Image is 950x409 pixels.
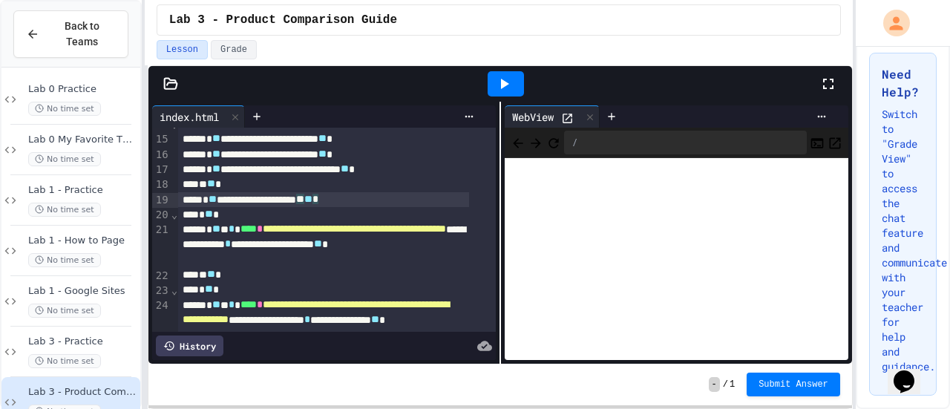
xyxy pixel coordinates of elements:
[28,152,101,166] span: No time set
[28,134,137,146] span: Lab 0 My Favorite Things
[152,298,171,359] div: 24
[152,284,171,298] div: 23
[28,354,101,368] span: No time set
[28,102,101,116] span: No time set
[747,373,840,396] button: Submit Answer
[13,10,128,58] button: Back to Teams
[157,40,208,59] button: Lesson
[28,285,137,298] span: Lab 1 - Google Sites
[28,203,101,217] span: No time set
[828,134,842,151] button: Open in new tab
[169,11,397,29] span: Lab 3 - Product Comparison Guide
[564,131,807,154] div: /
[28,184,137,197] span: Lab 1 - Practice
[211,40,257,59] button: Grade
[152,163,171,177] div: 17
[882,107,924,374] p: Switch to "Grade View" to access the chat feature and communicate with your teacher for help and ...
[152,193,171,208] div: 19
[546,134,561,151] button: Refresh
[28,304,101,318] span: No time set
[810,134,825,151] button: Console
[709,377,720,392] span: -
[505,109,561,125] div: WebView
[505,158,848,361] iframe: Web Preview
[171,209,178,220] span: Fold line
[152,223,171,268] div: 21
[528,133,543,151] span: Forward
[152,177,171,192] div: 18
[868,6,914,40] div: My Account
[152,132,171,147] div: 15
[28,235,137,247] span: Lab 1 - How to Page
[152,109,226,125] div: index.html
[505,105,600,128] div: WebView
[152,208,171,223] div: 20
[730,379,735,390] span: 1
[171,284,178,296] span: Fold line
[28,386,137,399] span: Lab 3 - Product Comparison Guide
[152,269,171,284] div: 22
[882,65,924,101] h3: Need Help?
[28,336,137,348] span: Lab 3 - Practice
[156,336,223,356] div: History
[28,83,137,96] span: Lab 0 Practice
[759,379,828,390] span: Submit Answer
[48,19,116,50] span: Back to Teams
[511,133,525,151] span: Back
[28,253,101,267] span: No time set
[152,148,171,163] div: 16
[723,379,728,390] span: /
[888,350,935,394] iframe: chat widget
[152,105,245,128] div: index.html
